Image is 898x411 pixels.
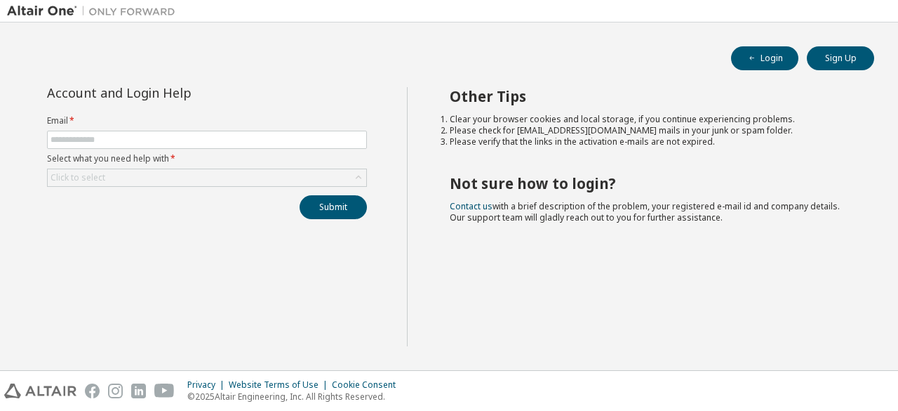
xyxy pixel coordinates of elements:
div: Click to select [51,172,105,183]
div: Privacy [187,379,229,391]
div: Account and Login Help [47,87,303,98]
img: Altair One [7,4,182,18]
h2: Other Tips [450,87,850,105]
label: Select what you need help with [47,153,367,164]
label: Email [47,115,367,126]
li: Clear your browser cookies and local storage, if you continue experiencing problems. [450,114,850,125]
a: Contact us [450,200,492,212]
div: Cookie Consent [332,379,404,391]
button: Login [731,46,798,70]
p: © 2025 Altair Engineering, Inc. All Rights Reserved. [187,391,404,403]
button: Sign Up [807,46,874,70]
button: Submit [300,195,367,219]
img: instagram.svg [108,384,123,398]
h2: Not sure how to login? [450,174,850,193]
li: Please verify that the links in the activation e-mails are not expired. [450,136,850,148]
div: Website Terms of Use [229,379,332,391]
img: facebook.svg [85,384,100,398]
li: Please check for [EMAIL_ADDRESS][DOMAIN_NAME] mails in your junk or spam folder. [450,125,850,136]
img: linkedin.svg [131,384,146,398]
span: with a brief description of the problem, your registered e-mail id and company details. Our suppo... [450,200,840,223]
img: altair_logo.svg [4,384,76,398]
img: youtube.svg [154,384,175,398]
div: Click to select [48,169,366,186]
